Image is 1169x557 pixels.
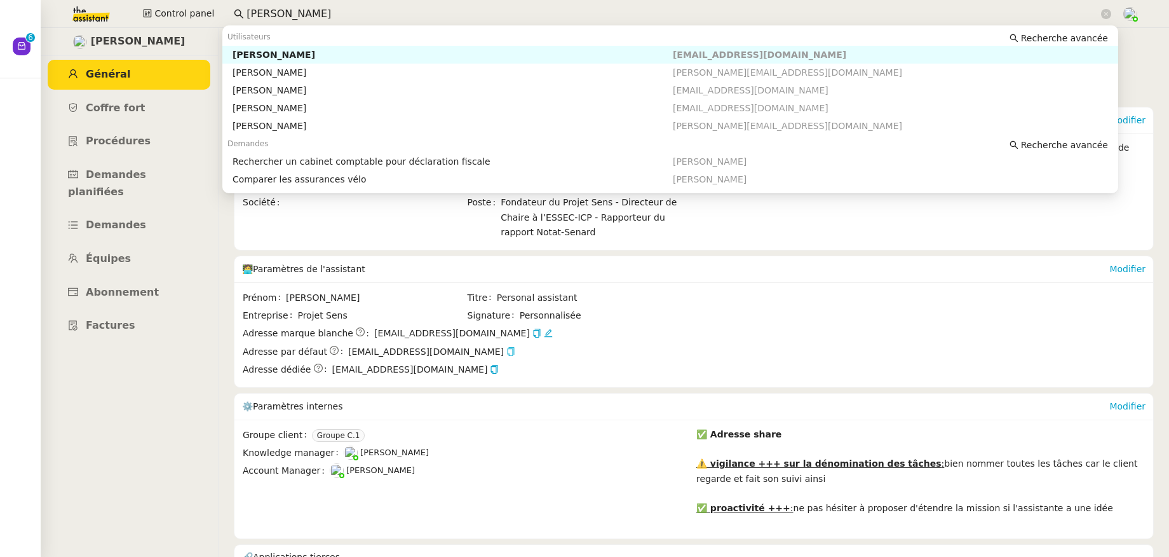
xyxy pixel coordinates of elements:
span: Entreprise [243,308,297,323]
span: Abonnement [86,286,159,298]
span: [PERSON_NAME] [286,291,466,305]
nz-tag: Groupe C.1 [312,429,365,442]
a: Abonnement [48,278,210,308]
span: [EMAIL_ADDRESS][DOMAIN_NAME] [673,50,846,60]
div: [PERSON_NAME] [233,49,673,60]
span: Utilisateurs [227,32,271,41]
div: [PERSON_NAME] [233,120,673,132]
span: [PERSON_NAME][EMAIL_ADDRESS][DOMAIN_NAME] [673,121,902,131]
nz-badge-sup: 6 [26,33,35,42]
a: Demandes [48,210,210,240]
span: Demandes [86,219,146,231]
a: Modifier [1109,264,1145,274]
img: users%2FoFdbodQ3TgNoWt9kP3GXAs5oaCq1%2Favatar%2Fprofile-pic.png [344,446,358,460]
span: [PERSON_NAME] [673,156,747,167]
div: 🧑‍💻 [242,256,1109,282]
u: ✅ proactivité +++ [696,503,790,513]
span: Équipes [86,252,131,265]
a: Demandes planifiées [48,160,210,207]
u: : [942,458,945,469]
span: [EMAIL_ADDRESS][DOMAIN_NAME] [374,326,530,341]
span: Groupe client [243,428,312,443]
div: Comparer les assurances vélo [233,174,673,185]
a: Général [48,60,210,90]
span: Knowledge manager [243,446,344,460]
a: Modifier [1109,401,1145,411]
u: ⚠️ vigilance +++ sur la dénomination des tâches [696,458,942,469]
span: [PERSON_NAME] [91,33,186,50]
img: users%2FUQAb0KOQcGeNVnssJf9NPUNij7Q2%2Favatar%2F2b208627-fdf6-43a8-9947-4b7c303c77f2 [73,35,87,49]
span: Général [86,68,130,80]
div: bien nommer toutes les tâches car le client regarde et fait son suivi ainsi [696,457,1145,486]
span: Procédures [86,135,151,147]
span: Demandes planifiées [68,168,146,198]
button: Control panel [135,5,222,23]
strong: ✅ Adresse share [696,429,781,439]
span: Account Manager [243,464,330,478]
div: [PERSON_NAME] [233,85,673,96]
span: [EMAIL_ADDRESS][DOMAIN_NAME] [332,362,499,377]
span: Titre [468,291,497,305]
span: Adresse marque blanche [243,326,353,341]
span: Adresse par défaut [243,345,327,359]
span: Signature [468,308,520,323]
span: Poste [468,195,501,240]
span: [PERSON_NAME][EMAIL_ADDRESS][DOMAIN_NAME] [673,67,902,78]
span: Prénom [243,291,286,305]
a: Équipes [48,244,210,274]
span: Projet Sens [297,308,466,323]
input: Rechercher [247,6,1098,23]
span: Demandes [227,139,269,148]
span: [EMAIL_ADDRESS][DOMAIN_NAME] [673,85,828,95]
a: Procédures [48,127,210,156]
span: Paramètres de l'assistant [253,264,365,274]
span: Société [243,195,285,210]
div: [PERSON_NAME] [233,67,673,78]
span: Personnalisée [520,308,581,323]
p: 6 [28,33,33,45]
span: [PERSON_NAME] [346,465,415,475]
span: Recherche avancée [1021,139,1108,151]
a: Coffre fort [48,93,210,123]
span: Control panel [154,6,214,21]
span: Fondateur du Projet Sens - Directeur de Chaire à l’ESSEC-ICP - Rapporteur du rapport Notat-Senard [501,195,691,240]
span: Coffre fort [86,102,145,114]
img: users%2FNTfmycKsCFdqp6LX6USf2FmuPJo2%2Favatar%2F16D86256-2126-4AE5-895D-3A0011377F92_1_102_o-remo... [330,464,344,478]
span: [EMAIL_ADDRESS][DOMAIN_NAME] [348,345,515,359]
div: [PERSON_NAME] [233,102,673,114]
span: [EMAIL_ADDRESS][DOMAIN_NAME] [673,103,828,113]
div: ⚙️ [242,394,1109,419]
span: [PERSON_NAME] [673,174,747,184]
span: [PERSON_NAME] [360,448,429,457]
span: Factures [86,319,135,331]
img: users%2FNTfmycKsCFdqp6LX6USf2FmuPJo2%2Favatar%2F16D86256-2126-4AE5-895D-3A0011377F92_1_102_o-remo... [1123,7,1137,21]
a: Modifier [1109,115,1145,125]
u: : [790,503,794,513]
span: Recherche avancée [1021,32,1108,45]
div: ne pas hésiter à proposer d'étendre la mission si l'assistante a une idée [696,501,1145,516]
span: Personal assistant [497,291,691,305]
div: Rechercher un cabinet comptable pour déclaration fiscale [233,156,673,167]
span: Adresse dédiée [243,362,311,377]
span: Paramètres internes [253,401,342,411]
